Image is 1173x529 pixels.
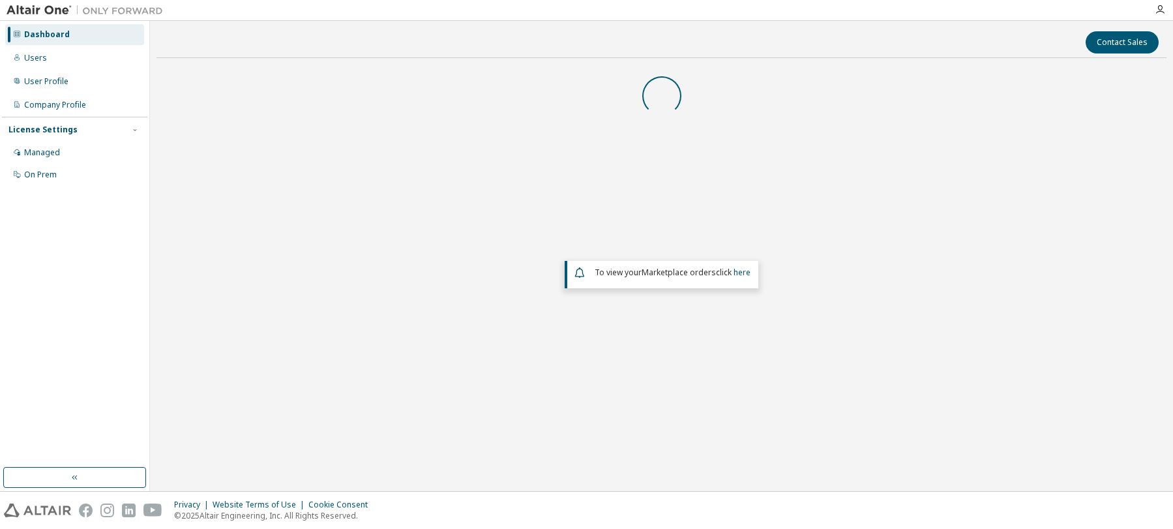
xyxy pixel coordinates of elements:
div: Website Terms of Use [213,500,308,510]
img: youtube.svg [143,504,162,517]
div: Dashboard [24,29,70,40]
p: © 2025 Altair Engineering, Inc. All Rights Reserved. [174,510,376,521]
a: here [734,267,750,278]
img: facebook.svg [79,504,93,517]
img: altair_logo.svg [4,504,71,517]
div: Managed [24,147,60,158]
div: On Prem [24,170,57,180]
div: Company Profile [24,100,86,110]
span: To view your click [595,267,750,278]
em: Marketplace orders [642,267,716,278]
div: Privacy [174,500,213,510]
div: Users [24,53,47,63]
img: Altair One [7,4,170,17]
img: instagram.svg [100,504,114,517]
div: License Settings [8,125,78,135]
div: Cookie Consent [308,500,376,510]
div: User Profile [24,76,68,87]
img: linkedin.svg [122,504,136,517]
button: Contact Sales [1086,31,1159,53]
